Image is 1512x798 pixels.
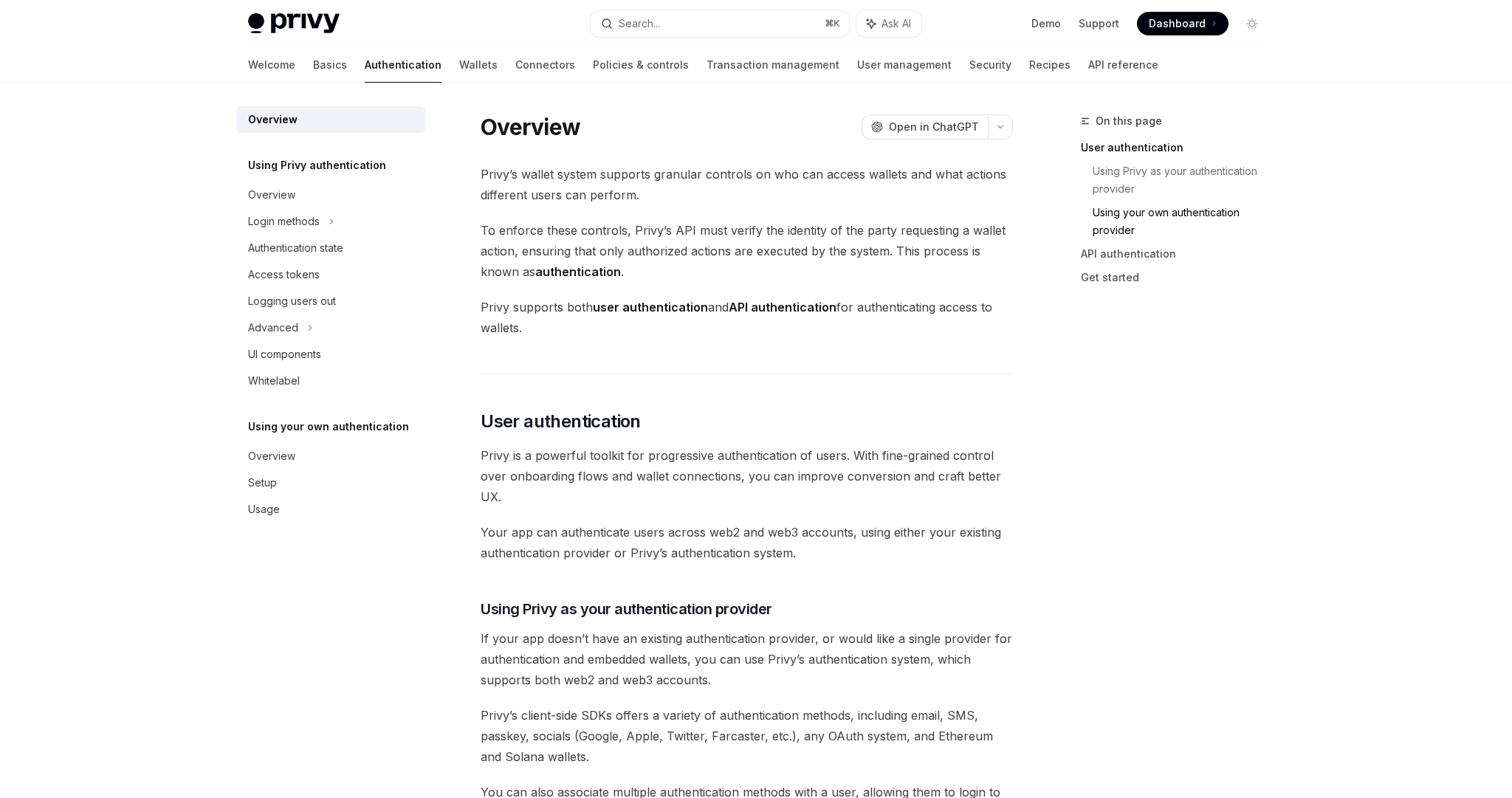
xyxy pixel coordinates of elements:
a: Dashboard [1137,12,1228,35]
h1: Overview [481,114,580,140]
button: Search...⌘K [591,10,849,37]
a: Setup [236,469,425,496]
a: User authentication [1081,136,1276,159]
a: Overview [236,106,425,133]
span: Privy supports both and for authenticating access to wallets. [481,297,1013,338]
div: Access tokens [248,266,320,283]
span: User authentication [481,410,641,433]
div: Overview [248,186,295,204]
div: Setup [248,474,277,492]
a: Authentication state [236,235,425,261]
a: Recipes [1029,47,1071,83]
a: Connectors [515,47,575,83]
div: Logging users out [248,292,336,310]
button: Open in ChatGPT [862,114,988,140]
span: Ask AI [882,16,911,31]
a: Transaction management [707,47,839,83]
a: Access tokens [236,261,425,288]
a: Basics [313,47,347,83]
div: Login methods [248,213,320,230]
strong: API authentication [729,300,836,314]
span: Your app can authenticate users across web2 and web3 accounts, using either your existing authent... [481,522,1013,563]
a: User management [857,47,952,83]
a: API authentication [1081,242,1276,266]
a: API reference [1088,47,1158,83]
span: Privy’s wallet system supports granular controls on who can access wallets and what actions diffe... [481,164,1013,205]
h5: Using your own authentication [248,418,409,436]
a: Demo [1031,16,1061,31]
h5: Using Privy authentication [248,156,386,174]
button: Ask AI [856,10,921,37]
a: Using your own authentication provider [1093,201,1276,242]
div: UI components [248,345,321,363]
span: Privy’s client-side SDKs offers a variety of authentication methods, including email, SMS, passke... [481,705,1013,767]
div: Usage [248,501,280,518]
span: Privy is a powerful toolkit for progressive authentication of users. With fine-grained control ov... [481,445,1013,507]
strong: user authentication [593,300,708,314]
a: Policies & controls [593,47,689,83]
a: Whitelabel [236,368,425,394]
div: Overview [248,447,295,465]
span: If your app doesn’t have an existing authentication provider, or would like a single provider for... [481,628,1013,690]
a: Overview [236,182,425,208]
div: Authentication state [248,239,343,257]
span: Open in ChatGPT [889,120,979,134]
span: ⌘ K [825,18,840,30]
strong: authentication [535,264,621,279]
a: Using Privy as your authentication provider [1093,159,1276,201]
img: light logo [248,13,340,34]
span: Using Privy as your authentication provider [481,599,772,619]
a: Wallets [459,47,498,83]
a: Usage [236,496,425,523]
a: Security [969,47,1011,83]
a: Get started [1081,266,1276,289]
div: Overview [248,111,298,128]
a: Welcome [248,47,295,83]
a: Authentication [365,47,441,83]
a: UI components [236,341,425,368]
a: Logging users out [236,288,425,314]
div: Search... [619,15,660,32]
div: Whitelabel [248,372,300,390]
span: On this page [1096,112,1162,130]
span: To enforce these controls, Privy’s API must verify the identity of the party requesting a wallet ... [481,220,1013,282]
a: Overview [236,443,425,469]
a: Support [1079,16,1119,31]
span: Dashboard [1149,16,1206,31]
div: Advanced [248,319,298,337]
button: Toggle dark mode [1240,12,1264,35]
